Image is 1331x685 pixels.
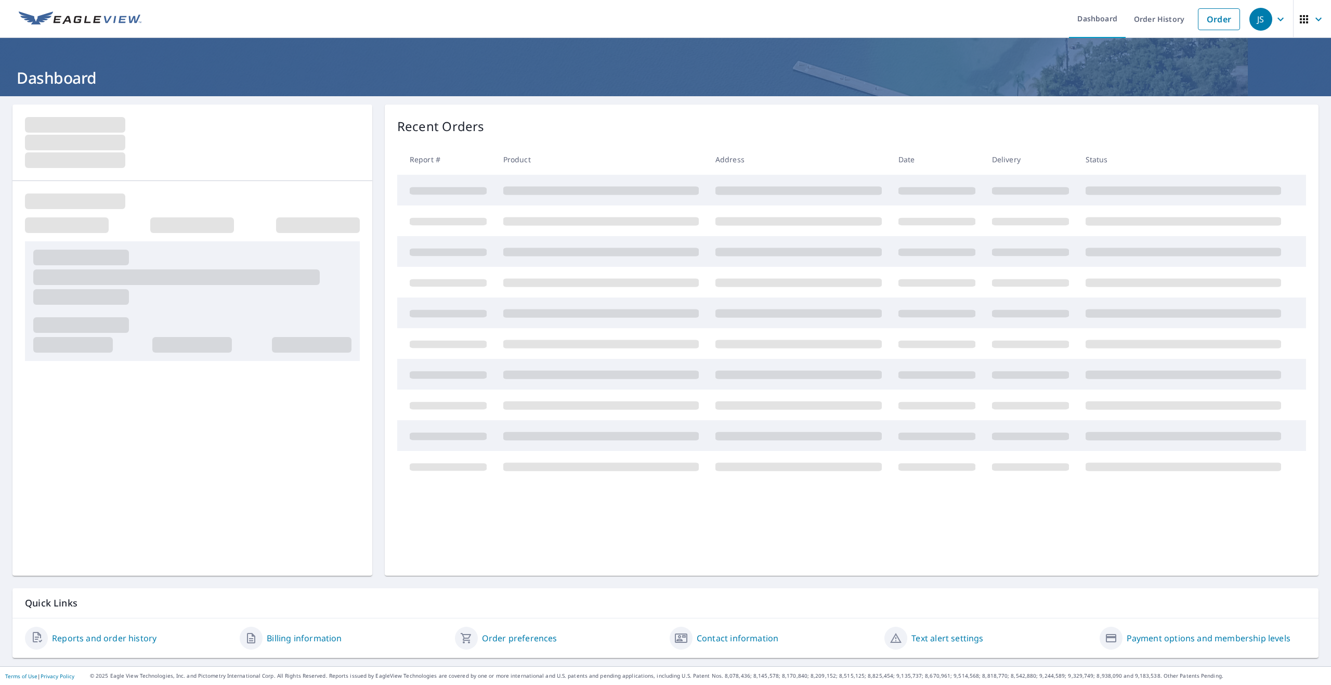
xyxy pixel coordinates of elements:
[267,632,342,644] a: Billing information
[911,632,983,644] a: Text alert settings
[482,632,557,644] a: Order preferences
[984,144,1077,175] th: Delivery
[697,632,778,644] a: Contact information
[5,673,37,680] a: Terms of Use
[25,597,1306,610] p: Quick Links
[397,117,485,136] p: Recent Orders
[5,673,74,679] p: |
[1198,8,1240,30] a: Order
[397,144,495,175] th: Report #
[890,144,984,175] th: Date
[19,11,141,27] img: EV Logo
[12,67,1319,88] h1: Dashboard
[495,144,707,175] th: Product
[707,144,890,175] th: Address
[1249,8,1272,31] div: JS
[1127,632,1290,644] a: Payment options and membership levels
[90,672,1326,680] p: © 2025 Eagle View Technologies, Inc. and Pictometry International Corp. All Rights Reserved. Repo...
[41,673,74,680] a: Privacy Policy
[1077,144,1289,175] th: Status
[52,632,156,644] a: Reports and order history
